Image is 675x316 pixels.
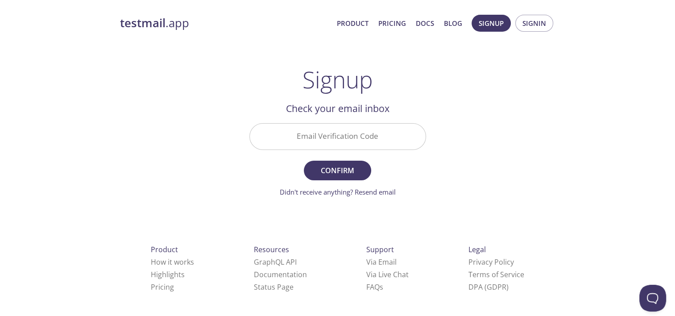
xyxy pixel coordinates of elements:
span: Confirm [314,164,361,177]
a: Terms of Service [468,270,524,279]
span: s [380,282,383,292]
span: Legal [468,245,486,254]
a: Status Page [254,282,294,292]
span: Signin [522,17,546,29]
span: Resources [254,245,289,254]
iframe: Help Scout Beacon - Open [639,285,666,312]
a: How it works [151,257,194,267]
h1: Signup [302,66,373,93]
button: Signin [515,15,553,32]
strong: testmail [120,15,166,31]
button: Signup [472,15,511,32]
a: Pricing [378,17,406,29]
span: Product [151,245,178,254]
a: GraphQL API [254,257,297,267]
a: Highlights [151,270,185,279]
a: Product [337,17,369,29]
span: Signup [479,17,504,29]
a: Didn't receive anything? Resend email [280,187,396,196]
a: Via Email [366,257,397,267]
a: Pricing [151,282,174,292]
h2: Check your email inbox [249,101,426,116]
button: Confirm [304,161,371,180]
a: Documentation [254,270,307,279]
a: Privacy Policy [468,257,514,267]
span: Support [366,245,394,254]
a: Via Live Chat [366,270,409,279]
a: Docs [416,17,434,29]
a: Blog [444,17,462,29]
a: testmail.app [120,16,330,31]
a: DPA (GDPR) [468,282,509,292]
a: FAQ [366,282,383,292]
